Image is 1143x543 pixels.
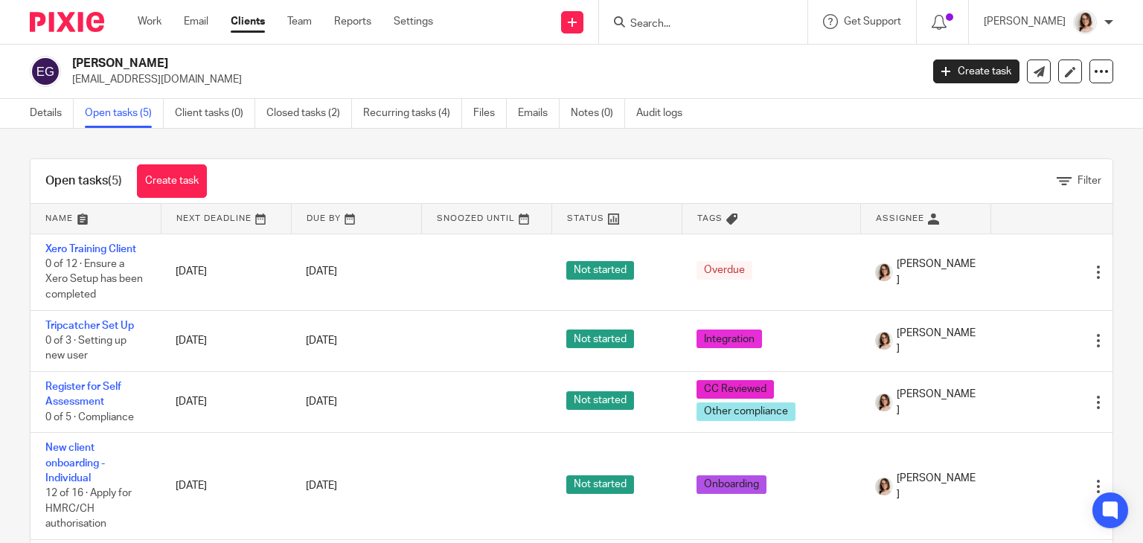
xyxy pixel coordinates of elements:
span: Other compliance [697,402,795,421]
img: Caroline%20-%20HS%20-%20LI.png [875,332,893,350]
span: Onboarding [697,475,766,494]
a: Tripcatcher Set Up [45,321,134,331]
a: Emails [518,99,560,128]
a: Clients [231,14,265,29]
span: Status [567,214,604,222]
p: [EMAIL_ADDRESS][DOMAIN_NAME] [72,72,911,87]
span: Integration [697,330,762,348]
img: Caroline%20-%20HS%20-%20LI.png [875,478,893,495]
span: Not started [566,330,634,348]
span: Filter [1078,176,1101,186]
span: [DATE] [306,481,337,491]
span: Overdue [697,261,752,280]
span: Snoozed Until [437,214,515,222]
img: Caroline%20-%20HS%20-%20LI.png [1073,10,1097,34]
span: 0 of 5 · Compliance [45,412,134,422]
a: Create task [933,60,1019,83]
span: Get Support [844,16,901,27]
a: Closed tasks (2) [266,99,352,128]
td: [DATE] [161,372,291,433]
span: Not started [566,391,634,410]
span: 0 of 12 · Ensure a Xero Setup has been completed [45,259,143,300]
span: [DATE] [306,397,337,408]
p: [PERSON_NAME] [984,14,1066,29]
a: Team [287,14,312,29]
span: [PERSON_NAME] [897,326,976,356]
h2: [PERSON_NAME] [72,56,743,71]
td: [DATE] [161,433,291,540]
a: New client onboarding - Individual [45,443,105,483]
a: Register for Self Assessment [45,382,121,407]
span: 0 of 3 · Setting up new user [45,335,127,362]
a: Settings [394,14,433,29]
a: Audit logs [636,99,694,128]
td: [DATE] [161,234,291,310]
img: svg%3E [30,56,61,87]
a: Email [184,14,208,29]
a: Notes (0) [571,99,625,128]
a: Client tasks (0) [175,99,255,128]
a: Create task [137,164,207,198]
img: Caroline%20-%20HS%20-%20LI.png [875,393,893,411]
span: Tags [697,214,723,222]
a: Work [138,14,161,29]
td: [DATE] [161,310,291,371]
h1: Open tasks [45,173,122,189]
a: Xero Training Client [45,244,136,254]
input: Search [629,18,763,31]
a: Files [473,99,507,128]
span: Not started [566,261,634,280]
span: [PERSON_NAME] [897,471,976,501]
a: Reports [334,14,371,29]
span: [PERSON_NAME] [897,387,976,417]
a: Open tasks (5) [85,99,164,128]
span: [PERSON_NAME] [897,257,976,287]
span: (5) [108,175,122,187]
span: Not started [566,475,634,494]
span: [DATE] [306,335,337,346]
span: [DATE] [306,266,337,277]
a: Details [30,99,74,128]
span: CC Reviewed [697,380,774,399]
a: Recurring tasks (4) [363,99,462,128]
img: Caroline%20-%20HS%20-%20LI.png [875,263,893,281]
span: 12 of 16 · Apply for HMRC/CH authorisation [45,488,132,529]
img: Pixie [30,12,104,32]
